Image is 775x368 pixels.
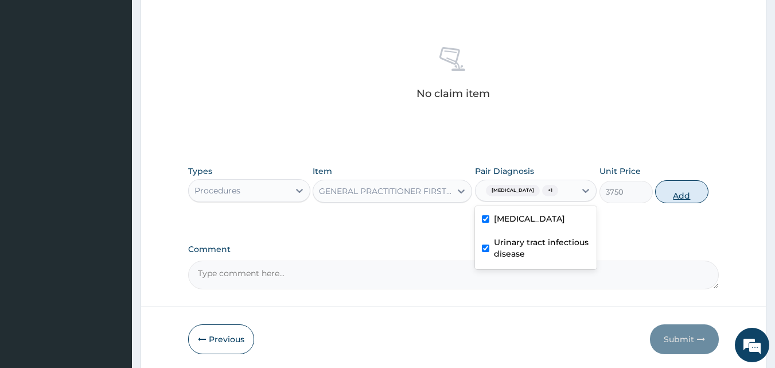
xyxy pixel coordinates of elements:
span: [MEDICAL_DATA] [486,185,540,196]
button: Submit [650,324,719,354]
span: We're online! [67,111,158,227]
label: [MEDICAL_DATA] [494,213,565,224]
button: Previous [188,324,254,354]
label: Types [188,166,212,176]
label: Unit Price [599,165,641,177]
button: Add [655,180,708,203]
div: Procedures [194,185,240,196]
div: GENERAL PRACTITIONER FIRST OUTPATIENT CONSULTATION [319,185,452,197]
div: Minimize live chat window [188,6,216,33]
label: Urinary tract infectious disease [494,237,590,259]
textarea: Type your message and hit 'Enter' [6,246,219,286]
label: Pair Diagnosis [475,165,534,177]
label: Comment [188,245,719,254]
label: Item [313,165,332,177]
span: + 1 [542,185,558,196]
img: d_794563401_company_1708531726252_794563401 [21,57,46,86]
p: No claim item [416,88,490,99]
div: Chat with us now [60,64,193,79]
